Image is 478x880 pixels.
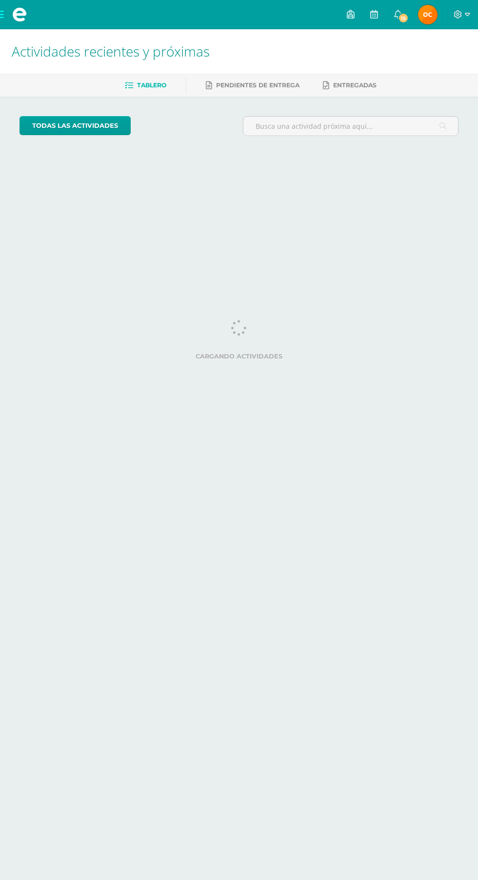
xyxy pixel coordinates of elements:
[20,116,131,135] a: todas las Actividades
[137,81,166,89] span: Tablero
[216,81,299,89] span: Pendientes de entrega
[418,5,438,24] img: 082b61cefc48343941cc0540aa8f8173.png
[125,78,166,93] a: Tablero
[398,13,409,23] span: 15
[323,78,377,93] a: Entregadas
[206,78,299,93] a: Pendientes de entrega
[12,42,210,60] span: Actividades recientes y próximas
[20,353,458,360] label: Cargando actividades
[243,117,458,136] input: Busca una actividad próxima aquí...
[333,81,377,89] span: Entregadas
